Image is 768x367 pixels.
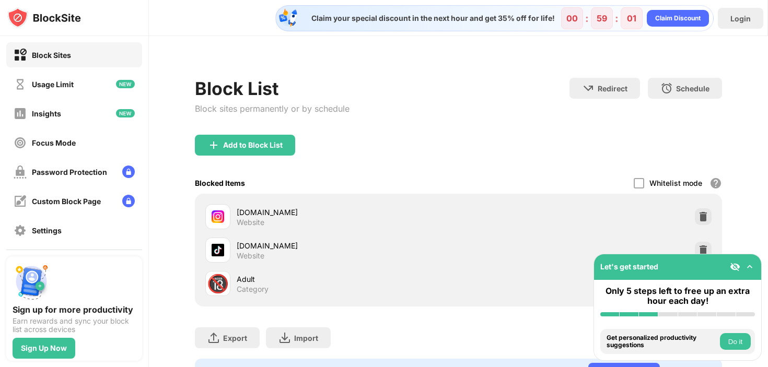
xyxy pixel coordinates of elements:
img: lock-menu.svg [122,195,135,207]
div: : [583,10,591,27]
img: customize-block-page-off.svg [14,195,27,208]
img: push-signup.svg [13,263,50,300]
div: 🔞 [207,273,229,294]
img: insights-off.svg [14,107,27,120]
div: Sign Up Now [21,344,67,352]
img: lock-menu.svg [122,165,135,178]
div: Adult [237,274,458,285]
button: Do it [720,333,751,350]
div: 59 [597,13,607,23]
div: Settings [32,226,62,235]
div: Website [237,251,264,261]
img: specialOfferDiscount.svg [278,8,299,29]
div: Login [730,14,751,23]
div: 01 [627,13,636,23]
div: Get personalized productivity suggestions [607,334,717,349]
div: Blocked Items [195,179,245,187]
img: logo-blocksite.svg [7,7,81,28]
div: 00 [566,13,578,23]
div: Only 5 steps left to free up an extra hour each day! [600,286,755,306]
img: favicons [212,210,224,223]
div: Claim Discount [655,13,701,23]
div: [DOMAIN_NAME] [237,240,458,251]
img: new-icon.svg [116,80,135,88]
div: Usage Limit [32,80,74,89]
div: Password Protection [32,168,107,176]
div: Import [294,334,318,342]
img: time-usage-off.svg [14,78,27,91]
div: Let's get started [600,262,658,271]
img: block-on.svg [14,49,27,62]
div: Custom Block Page [32,197,101,206]
div: Export [223,334,247,342]
div: Insights [32,109,61,118]
img: eye-not-visible.svg [730,262,740,272]
div: Earn rewards and sync your block list across devices [13,317,136,334]
div: Sign up for more productivity [13,304,136,315]
div: [DOMAIN_NAME] [237,207,458,218]
img: password-protection-off.svg [14,165,27,179]
div: Block Sites [32,51,71,60]
div: Whitelist mode [649,179,702,187]
img: settings-off.svg [14,224,27,237]
div: Claim your special discount in the next hour and get 35% off for life! [305,14,555,23]
img: omni-setup-toggle.svg [744,262,755,272]
img: new-icon.svg [116,109,135,117]
div: : [613,10,621,27]
div: Focus Mode [32,138,76,147]
div: Block List [195,78,350,99]
div: Website [237,218,264,227]
div: Category [237,285,269,294]
div: Block sites permanently or by schedule [195,103,350,114]
img: favicons [212,244,224,256]
div: Schedule [676,84,709,93]
div: Redirect [598,84,627,93]
div: Add to Block List [223,141,283,149]
img: focus-off.svg [14,136,27,149]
